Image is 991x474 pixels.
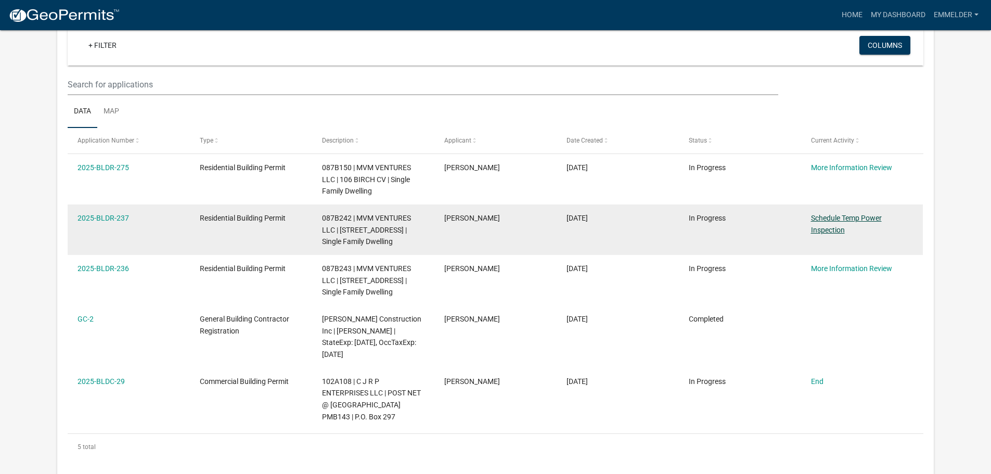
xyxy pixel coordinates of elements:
a: Home [838,5,867,25]
a: 2025-BLDR-237 [78,214,129,222]
datatable-header-cell: Application Number [68,128,190,153]
span: 05/01/2025 [567,377,588,386]
a: Schedule Temp Power Inspection [811,214,882,234]
a: Data [68,95,97,129]
span: In Progress [689,163,726,172]
a: 2025-BLDR-236 [78,264,129,273]
datatable-header-cell: Type [190,128,312,153]
span: General Building Contractor Registration [200,315,289,335]
span: Description [322,137,354,144]
span: Status [689,137,707,144]
div: collapse [57,9,934,470]
span: Residential Building Permit [200,264,286,273]
span: Current Activity [811,137,854,144]
datatable-header-cell: Date Created [557,128,679,153]
datatable-header-cell: Current Activity [801,128,923,153]
span: 08/04/2025 [567,214,588,222]
span: 087B242 | MVM VENTURES LLC | 168 OAK LEAF CIR | Single Family Dwelling [322,214,411,246]
span: In Progress [689,377,726,386]
a: emmelder [930,5,983,25]
span: Date Created [567,137,603,144]
div: 5 total [68,434,923,460]
span: 102A108 | C J R P ENTERPRISES LLC | POST NET @ LAKE OCONEE PMB143 | P.O. Box 297 [322,377,421,421]
a: More Information Review [811,163,892,172]
span: Application Number [78,137,134,144]
span: Applicant [444,137,471,144]
a: End [811,377,823,386]
span: 087B150 | MVM VENTURES LLC | 106 BIRCH CV | Single Family Dwelling [322,163,411,196]
a: My Dashboard [867,5,930,25]
span: Completed [689,315,724,323]
span: Mitch Melder [444,377,500,386]
span: 09/11/2025 [567,163,588,172]
span: Commercial Building Permit [200,377,289,386]
span: Melder Construction Inc | Mitch Melder | StateExp: 06/30/2026, OccTaxExp: 12/31/2025 [322,315,421,358]
span: Mitch Melder [444,163,500,172]
a: + Filter [80,36,125,55]
span: 05/02/2025 [567,315,588,323]
span: Type [200,137,213,144]
span: 08/04/2025 [567,264,588,273]
a: More Information Review [811,264,892,273]
input: Search for applications [68,74,778,95]
button: Columns [859,36,910,55]
span: 087B243 | MVM VENTURES LLC | 166 OAK LEAF CIR | Single Family Dwelling [322,264,411,297]
span: Residential Building Permit [200,163,286,172]
datatable-header-cell: Status [678,128,801,153]
a: 2025-BLDR-275 [78,163,129,172]
span: In Progress [689,214,726,222]
span: Mitch Melder [444,264,500,273]
a: GC-2 [78,315,94,323]
span: Mitch Melder [444,315,500,323]
span: Mitch Melder [444,214,500,222]
span: Residential Building Permit [200,214,286,222]
a: Map [97,95,125,129]
a: 2025-BLDC-29 [78,377,125,386]
datatable-header-cell: Description [312,128,434,153]
span: In Progress [689,264,726,273]
datatable-header-cell: Applicant [434,128,557,153]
